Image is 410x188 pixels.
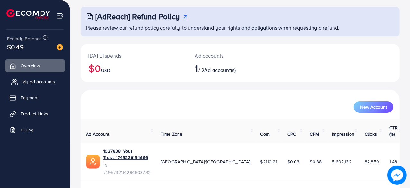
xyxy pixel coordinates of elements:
span: My ad accounts [22,78,55,85]
span: Overview [21,62,40,69]
h3: [AdReach] Refund Policy [95,12,180,21]
span: Ecomdy Balance [7,35,42,42]
a: Overview [5,59,65,72]
span: 82,850 [365,158,379,165]
img: ic-ads-acc.e4c84228.svg [86,155,100,169]
img: logo [6,9,50,19]
span: ID: 7495732114294603792 [103,162,150,175]
a: 1027838_Your Trust_1745236134666 [103,148,150,161]
a: My ad accounts [5,75,65,88]
span: 5,602,132 [332,158,351,165]
span: CTR (%) [389,124,398,137]
p: [DATE] spends [88,52,179,59]
img: menu [57,12,64,20]
span: New Account [360,105,387,109]
span: 1.48 [389,158,397,165]
span: Time Zone [161,131,182,137]
span: Ad account(s) [204,67,236,74]
button: New Account [354,101,393,113]
a: Product Links [5,107,65,120]
span: Impression [332,131,355,137]
span: [GEOGRAPHIC_DATA]/[GEOGRAPHIC_DATA] [161,158,250,165]
span: Payment [21,94,39,101]
p: Please review our refund policy carefully to understand your rights and obligations when requesti... [86,24,396,31]
p: Ad accounts [195,52,259,59]
a: Billing [5,123,65,136]
span: Clicks [365,131,377,137]
span: USD [101,67,110,74]
span: Ad Account [86,131,110,137]
span: CPC [287,131,296,137]
img: image [387,166,407,185]
span: Billing [21,127,33,133]
span: $0.38 [310,158,322,165]
h2: $0 [88,62,179,74]
span: $0.49 [7,42,24,51]
span: Product Links [21,111,48,117]
span: $0.03 [287,158,300,165]
h2: / 2 [195,62,259,74]
span: Cost [260,131,270,137]
span: CPM [310,131,319,137]
img: image [57,44,63,50]
span: 1 [195,61,198,76]
a: Payment [5,91,65,104]
span: $2110.21 [260,158,277,165]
